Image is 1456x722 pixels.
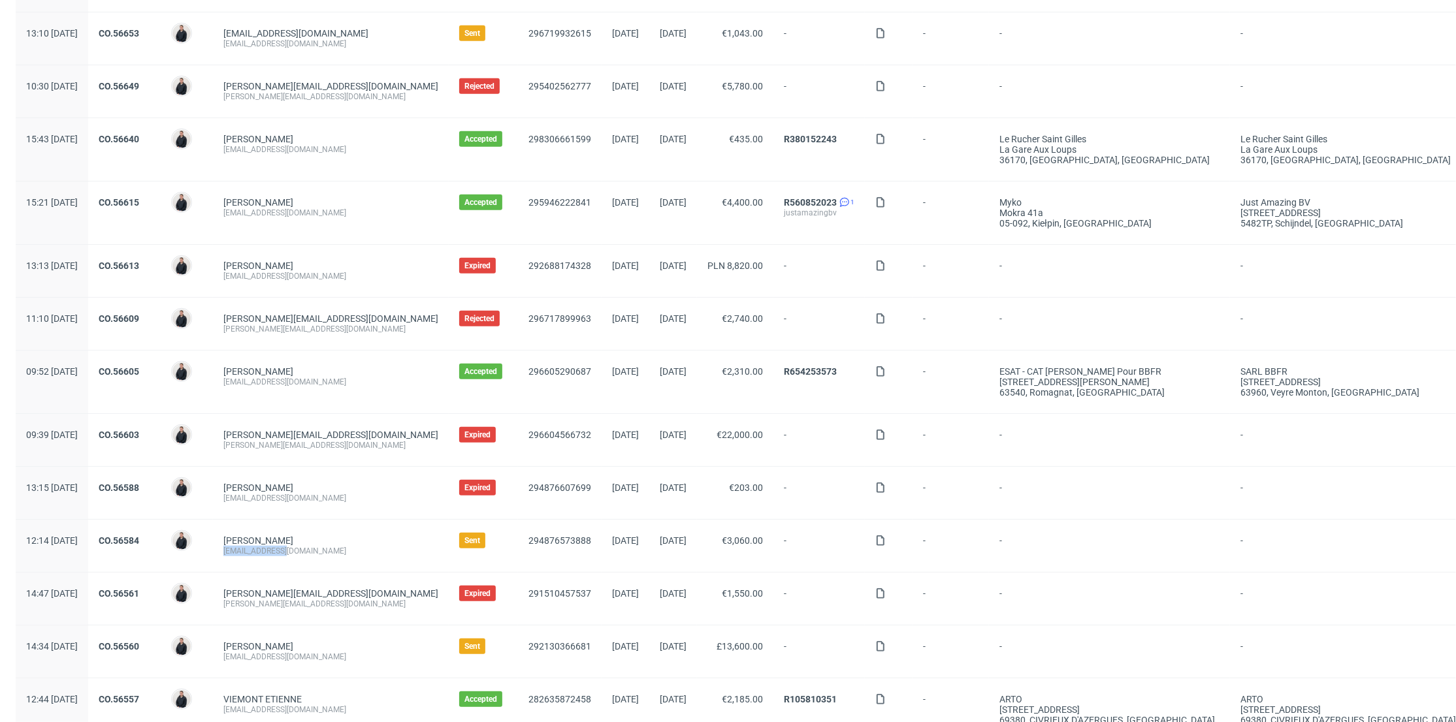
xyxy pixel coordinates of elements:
[99,28,139,39] a: CO.56653
[660,313,687,324] span: [DATE]
[612,81,639,91] span: [DATE]
[223,588,438,599] span: [PERSON_NAME][EMAIL_ADDRESS][DOMAIN_NAME]
[784,535,854,556] span: -
[660,641,687,651] span: [DATE]
[722,366,763,377] span: €2,310.00
[26,641,78,651] span: 14:34 [DATE]
[999,144,1220,155] div: la gare aux loups
[99,366,139,377] a: CO.56605
[172,531,191,550] img: Adrian Margula
[99,430,139,440] a: CO.56603
[722,535,763,546] span: €3,060.00
[528,588,591,599] a: 291510457537
[528,28,591,39] a: 296719932615
[722,588,763,599] span: €1,550.00
[999,260,1220,281] span: -
[722,28,763,39] span: €1,043.00
[26,260,78,271] span: 13:13 [DATE]
[999,155,1220,165] div: 36170, [GEOGRAPHIC_DATA] , [GEOGRAPHIC_DATA]
[784,134,837,144] a: R380152243
[223,28,368,39] span: [EMAIL_ADDRESS][DOMAIN_NAME]
[26,694,78,704] span: 12:44 [DATE]
[223,366,293,377] a: [PERSON_NAME]
[923,430,979,450] span: -
[717,641,763,651] span: £13,600.00
[223,440,438,450] div: [PERSON_NAME][EMAIL_ADDRESS][DOMAIN_NAME]
[612,313,639,324] span: [DATE]
[660,260,687,271] span: [DATE]
[464,694,497,704] span: Accepted
[999,588,1220,609] span: -
[528,430,591,440] a: 296604566732
[223,482,293,493] a: [PERSON_NAME]
[784,313,854,334] span: -
[223,535,293,546] a: [PERSON_NAME]
[172,637,191,655] img: Adrian Margula
[923,366,979,398] span: -
[999,704,1220,715] div: [STREET_ADDRESS]
[999,197,1220,208] div: Myko
[999,218,1220,228] div: 05-092, Kiełpin , [GEOGRAPHIC_DATA]
[999,482,1220,503] span: -
[172,584,191,603] img: Adrian Margula
[660,81,687,91] span: [DATE]
[784,197,837,208] a: R560852023
[784,482,854,503] span: -
[172,362,191,381] img: Adrian Margula
[722,81,763,91] span: €5,780.00
[223,197,293,208] a: [PERSON_NAME]
[99,588,139,599] a: CO.56561
[528,482,591,493] a: 294876607699
[612,535,639,546] span: [DATE]
[923,260,979,281] span: -
[660,588,687,599] span: [DATE]
[999,694,1220,704] div: ARTO
[999,387,1220,398] div: 63540, Romagnat , [GEOGRAPHIC_DATA]
[784,208,854,218] div: justamazingbv
[999,641,1220,662] span: -
[223,313,438,324] span: [PERSON_NAME][EMAIL_ADDRESS][DOMAIN_NAME]
[528,694,591,704] a: 282635872458
[172,77,191,95] img: Adrian Margula
[99,694,139,704] a: CO.56557
[528,641,591,651] a: 292130366681
[722,694,763,704] span: €2,185.00
[172,193,191,212] img: Adrian Margula
[528,366,591,377] a: 296605290687
[172,426,191,444] img: Adrian Margula
[223,377,438,387] div: [EMAIL_ADDRESS][DOMAIN_NAME]
[172,130,191,148] img: Adrian Margula
[172,479,191,497] img: Adrian Margula
[26,313,78,324] span: 11:10 [DATE]
[784,28,854,49] span: -
[784,430,854,450] span: -
[923,535,979,556] span: -
[784,694,837,704] a: R105810351
[660,535,687,546] span: [DATE]
[223,134,293,144] a: [PERSON_NAME]
[923,28,979,49] span: -
[26,134,78,144] span: 15:43 [DATE]
[837,197,854,208] a: 1
[99,535,139,546] a: CO.56584
[26,535,78,546] span: 12:14 [DATE]
[26,588,78,599] span: 14:47 [DATE]
[223,694,302,704] a: VIEMONT ETIENNE
[660,430,687,440] span: [DATE]
[464,260,491,271] span: Expired
[26,197,78,208] span: 15:21 [DATE]
[923,482,979,503] span: -
[464,197,497,208] span: Accepted
[464,430,491,440] span: Expired
[223,81,438,91] span: [PERSON_NAME][EMAIL_ADDRESS][DOMAIN_NAME]
[26,81,78,91] span: 10:30 [DATE]
[660,482,687,493] span: [DATE]
[464,641,480,651] span: Sent
[223,324,438,334] div: [PERSON_NAME][EMAIL_ADDRESS][DOMAIN_NAME]
[172,257,191,275] img: Adrian Margula
[464,81,494,91] span: Rejected
[923,588,979,609] span: -
[223,271,438,281] div: [EMAIL_ADDRESS][DOMAIN_NAME]
[612,694,639,704] span: [DATE]
[850,197,854,208] span: 1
